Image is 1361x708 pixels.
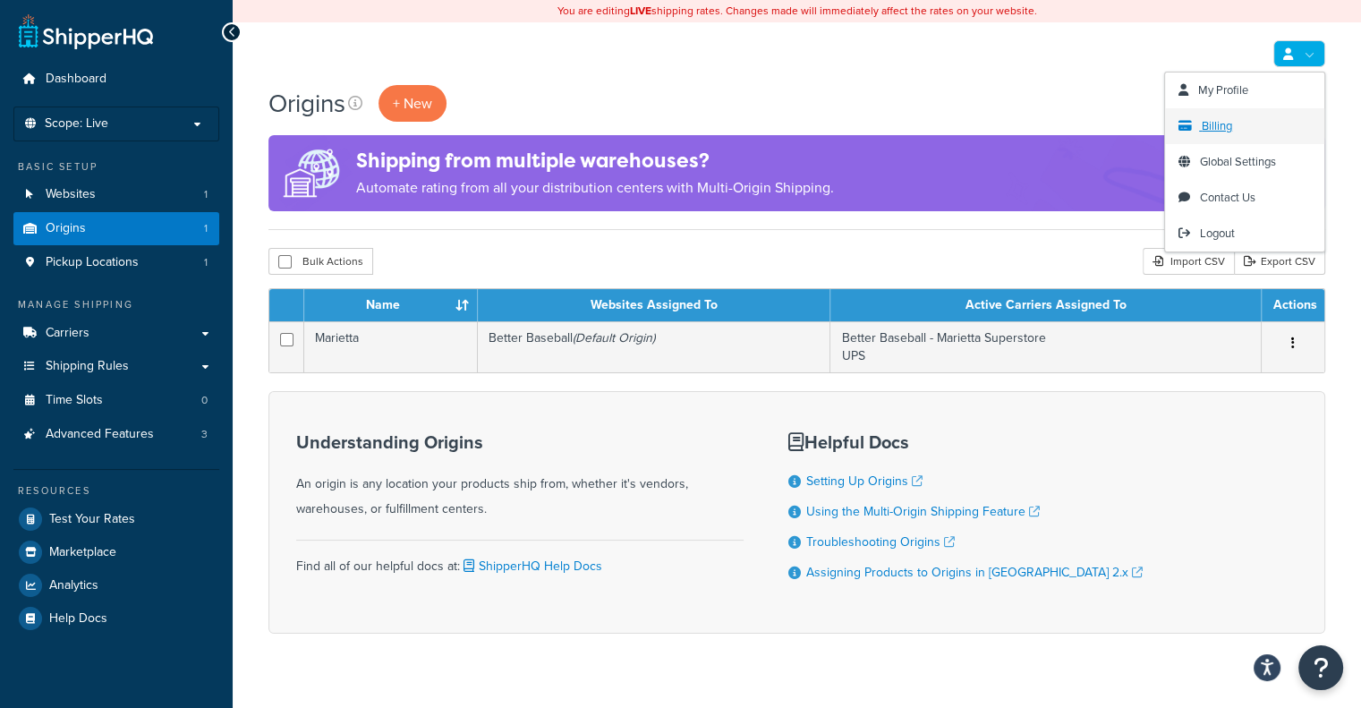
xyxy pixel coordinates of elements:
a: Origins 1 [13,212,219,245]
span: 3 [201,427,208,442]
span: Test Your Rates [49,512,135,527]
span: 1 [204,255,208,270]
span: Help Docs [49,611,107,627]
img: ad-origins-multi-dfa493678c5a35abed25fd24b4b8a3fa3505936ce257c16c00bdefe2f3200be3.png [268,135,356,211]
h3: Helpful Docs [788,432,1143,452]
button: Open Resource Center [1298,645,1343,690]
div: Import CSV [1143,248,1234,275]
b: LIVE [630,3,651,19]
a: Carriers [13,317,219,350]
th: Websites Assigned To [478,289,830,321]
a: Global Settings [1165,144,1324,180]
th: Actions [1262,289,1324,321]
span: + New [393,93,432,114]
a: Shipping Rules [13,350,219,383]
div: Manage Shipping [13,297,219,312]
span: Time Slots [46,393,103,408]
li: Time Slots [13,384,219,417]
a: Logout [1165,216,1324,252]
span: 0 [201,393,208,408]
span: Marketplace [49,545,116,560]
span: My Profile [1198,81,1248,98]
span: Dashboard [46,72,106,87]
span: Websites [46,187,96,202]
a: Dashboard [13,63,219,96]
span: Contact Us [1200,189,1255,206]
a: Billing [1165,108,1324,144]
button: Bulk Actions [268,248,373,275]
a: Troubleshooting Origins [806,533,955,551]
th: Name : activate to sort column ascending [304,289,478,321]
span: Logout [1200,225,1235,242]
span: 1 [204,187,208,202]
a: Export CSV [1234,248,1325,275]
a: Analytics [13,569,219,601]
div: Find all of our helpful docs at: [296,540,744,579]
span: Scope: Live [45,116,108,132]
a: Time Slots 0 [13,384,219,417]
a: Using the Multi-Origin Shipping Feature [806,502,1040,521]
span: Advanced Features [46,427,154,442]
li: Pickup Locations [13,246,219,279]
a: Advanced Features 3 [13,418,219,451]
a: Test Your Rates [13,503,219,535]
a: ShipperHQ Home [19,13,153,49]
span: Global Settings [1200,153,1276,170]
span: Origins [46,221,86,236]
a: Setting Up Origins [806,472,923,490]
td: Marietta [304,321,478,372]
a: Help Docs [13,602,219,635]
i: (Default Origin) [573,328,655,347]
span: Pickup Locations [46,255,139,270]
a: Assigning Products to Origins in [GEOGRAPHIC_DATA] 2.x [806,563,1143,582]
a: Contact Us [1165,180,1324,216]
li: Origins [13,212,219,245]
li: Websites [13,178,219,211]
div: Basic Setup [13,159,219,175]
a: ShipperHQ Help Docs [460,557,602,576]
div: An origin is any location your products ship from, whether it's vendors, warehouses, or fulfillme... [296,432,744,522]
th: Active Carriers Assigned To [830,289,1262,321]
a: Pickup Locations 1 [13,246,219,279]
h1: Origins [268,86,345,121]
span: Shipping Rules [46,359,129,374]
a: My Profile [1165,73,1324,108]
span: Carriers [46,326,89,341]
span: 1 [204,221,208,236]
li: Advanced Features [13,418,219,451]
a: + New [379,85,447,122]
p: Automate rating from all your distribution centers with Multi-Origin Shipping. [356,175,834,200]
h3: Understanding Origins [296,432,744,452]
div: Resources [13,483,219,499]
h4: Shipping from multiple warehouses? [356,146,834,175]
td: Better Baseball - Marietta Superstore UPS [830,321,1262,372]
a: Websites 1 [13,178,219,211]
span: Analytics [49,578,98,593]
span: Billing [1202,117,1232,134]
td: Better Baseball [478,321,830,372]
a: Marketplace [13,536,219,568]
